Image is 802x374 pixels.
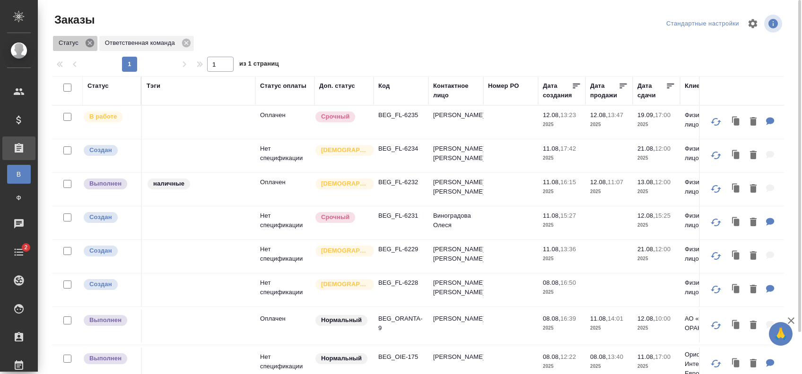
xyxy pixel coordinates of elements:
div: Статус [53,36,97,51]
p: 12:00 [655,246,671,253]
p: 08.08, [590,353,608,360]
p: Физическое лицо (Беговая) [685,211,730,230]
p: 21.08, [637,145,655,152]
td: [PERSON_NAME] [428,309,483,342]
p: 2025 [590,362,628,371]
div: Тэги [147,81,160,91]
a: Ф [7,188,31,207]
p: 2025 [590,120,628,129]
p: 2025 [543,288,581,297]
div: split button [664,17,741,31]
p: BEG_OIE-175 [378,352,424,362]
p: 15:25 [655,212,671,219]
p: 2025 [543,120,581,129]
p: 2025 [637,187,675,196]
p: BEG_FL-6229 [378,245,424,254]
p: 2025 [637,221,675,230]
button: Клонировать [727,213,745,232]
p: BEG_FL-6231 [378,211,424,221]
p: BEG_ORANTA-9 [378,314,424,333]
p: 16:39 [560,315,576,322]
p: Физическое лицо (Беговая) [685,245,730,263]
div: Выставляется автоматически при создании заказа [83,278,136,291]
p: 12.08, [637,315,655,322]
button: Удалить [745,112,761,132]
button: Клонировать [727,146,745,165]
p: 08.08, [543,279,560,286]
p: 13:23 [560,111,576,119]
p: 17:00 [655,353,671,360]
button: Удалить [745,146,761,165]
button: Клонировать [727,112,745,132]
div: Выставляется автоматически при создании заказа [83,245,136,257]
p: 12.08, [637,212,655,219]
button: Обновить [705,144,727,167]
p: 2025 [637,120,675,129]
p: Ответственная команда [105,38,178,48]
div: Выставляется автоматически, если на указанный объем услуг необходимо больше времени в стандартном... [314,110,369,123]
p: 10:00 [655,315,671,322]
p: 13:47 [608,111,623,119]
p: 21.08, [637,246,655,253]
button: Обновить [705,278,727,301]
p: 13:40 [608,353,623,360]
td: Нет спецификации [255,240,314,273]
p: В работе [89,112,117,121]
p: Выполнен [89,354,122,363]
div: Номер PO [488,81,519,91]
td: Оплачен [255,173,314,206]
button: Обновить [705,314,727,337]
p: 12:00 [655,145,671,152]
button: Клонировать [727,354,745,374]
div: Выставляет ПМ после сдачи и проведения начислений. Последний этап для ПМа [83,178,136,190]
p: 19.09, [637,111,655,119]
td: [PERSON_NAME] [PERSON_NAME] [428,173,483,206]
p: 11.08, [543,145,560,152]
p: 11.08, [590,315,608,322]
p: Создан [89,280,112,289]
p: Создан [89,145,112,155]
p: Создан [89,246,112,255]
p: 15:27 [560,212,576,219]
p: [DEMOGRAPHIC_DATA] [321,145,368,155]
button: Обновить [705,245,727,267]
button: Удалить [745,179,761,199]
p: Физическое лицо (Беговая) [685,144,730,163]
td: Виноградова Олеся [428,206,483,239]
button: Удалить [745,354,761,374]
button: Клонировать [727,316,745,335]
div: Клиент [685,81,706,91]
div: Дата создания [543,81,572,100]
p: BEG_FL-6228 [378,278,424,288]
button: Клонировать [727,280,745,299]
td: [PERSON_NAME] [PERSON_NAME] [428,273,483,306]
p: 2025 [543,254,581,263]
td: [PERSON_NAME] [428,106,483,139]
a: 2 [2,240,35,264]
div: Код [378,81,390,91]
button: Клонировать [727,179,745,199]
p: 12.08, [590,178,608,186]
p: 2025 [543,323,581,333]
span: Настроить таблицу [741,12,764,35]
p: Выполнен [89,315,122,325]
button: Обновить [705,178,727,200]
p: 2025 [637,323,675,333]
p: Нормальный [321,315,362,325]
p: Выполнен [89,179,122,188]
div: Выставляется автоматически для первых 3 заказов нового контактного лица. Особое внимание [314,278,369,291]
div: Статус [87,81,109,91]
td: Нет спецификации [255,206,314,239]
button: Удалить [745,246,761,266]
p: BEG_FL-6234 [378,144,424,153]
td: [PERSON_NAME] [PERSON_NAME] [428,240,483,273]
p: 11.08, [637,353,655,360]
p: Создан [89,212,112,222]
td: Оплачен [255,106,314,139]
p: 12.08, [543,111,560,119]
p: 2025 [590,323,628,333]
div: Выставляет ПМ после принятия заказа от КМа [83,110,136,123]
td: [PERSON_NAME] [PERSON_NAME] [428,139,483,172]
td: Оплачен [255,309,314,342]
p: Физическое лицо (Беговая) [685,178,730,196]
